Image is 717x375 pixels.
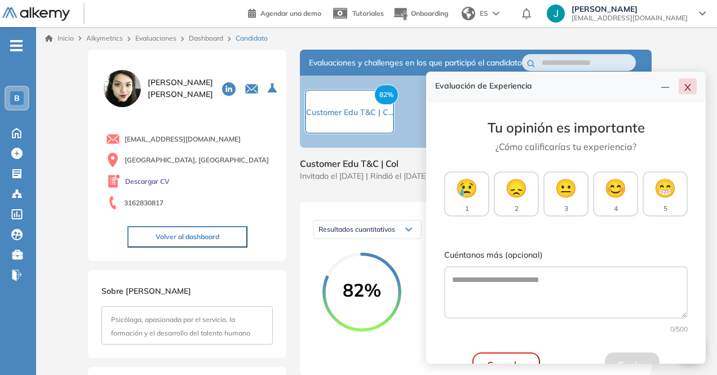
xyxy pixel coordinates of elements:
[2,7,70,21] img: Logo
[480,8,488,19] span: ES
[411,9,448,17] span: Onboarding
[101,286,191,296] span: Sobre [PERSON_NAME]
[505,174,528,201] span: 😞
[462,7,475,20] img: world
[654,174,676,201] span: 😁
[465,204,469,214] span: 1
[125,155,269,165] span: [GEOGRAPHIC_DATA], [GEOGRAPHIC_DATA]
[393,2,448,26] button: Onboarding
[455,174,478,201] span: 😢
[444,171,489,217] button: 😢1
[564,204,568,214] span: 3
[572,14,688,23] span: [EMAIL_ADDRESS][DOMAIN_NAME]
[352,9,384,17] span: Tutoriales
[543,171,588,217] button: 😐3
[248,6,321,19] a: Agendar una demo
[86,34,123,42] span: Alkymetrics
[444,120,688,136] h3: Tu opinión es importante
[656,78,674,94] button: line
[10,45,23,47] i: -
[101,68,143,109] img: PROFILE_MENU_LOGO_USER
[643,171,688,217] button: 😁5
[515,204,519,214] span: 2
[494,171,539,217] button: 😞2
[493,11,499,16] img: arrow
[309,57,522,69] span: Evaluaciones y challenges en los que participó el candidato
[300,157,428,170] span: Customer Edu T&C | Col
[125,134,241,144] span: [EMAIL_ADDRESS][DOMAIN_NAME]
[374,85,399,105] span: 82%
[572,5,688,14] span: [PERSON_NAME]
[306,107,393,117] span: Customer Edu T&C | C...
[661,83,670,92] span: line
[260,9,321,17] span: Agendar una demo
[189,34,223,42] a: Dashboard
[435,81,656,91] h4: Evaluación de Experiencia
[663,204,667,214] span: 5
[322,281,401,299] span: 82%
[148,77,213,100] span: [PERSON_NAME] [PERSON_NAME]
[300,170,428,182] span: Invitado el [DATE] | Rindió el [DATE]
[444,140,688,153] p: ¿Cómo calificarías tu experiencia?
[263,78,284,99] button: Seleccione la evaluación activa
[124,198,163,208] span: 3162830817
[14,94,20,103] span: B
[683,83,692,92] span: close
[444,324,688,334] div: 0 /500
[444,249,688,262] label: Cuéntanos más (opcional)
[45,33,74,43] a: Inicio
[125,177,170,187] a: Descargar CV
[679,78,697,94] button: close
[614,204,618,214] span: 4
[135,34,176,42] a: Evaluaciones
[236,33,268,43] span: Candidato
[111,315,250,337] span: Psicóloga, apasionada por el servicio, la formación y el desarrollo del talento humano
[604,174,627,201] span: 😊
[127,226,247,248] button: Volver al dashboard
[593,171,638,217] button: 😊4
[555,174,577,201] span: 😐
[318,225,395,233] span: Resultados cuantitativos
